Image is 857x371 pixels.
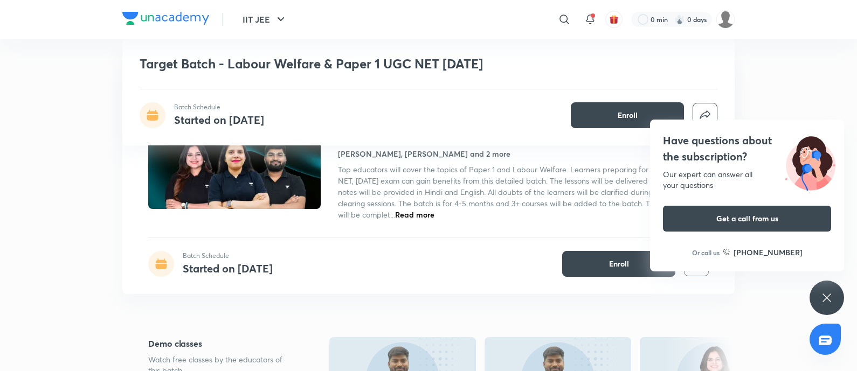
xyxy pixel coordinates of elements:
[183,261,273,276] h4: Started on [DATE]
[338,164,705,220] span: Top educators will cover the topics of Paper 1 and Labour Welfare. Learners preparing for the NTA...
[395,209,434,220] span: Read more
[147,111,322,210] img: Thumbnail
[663,169,831,191] div: Our expert can answer all your questions
[609,258,629,269] span: Enroll
[605,11,623,28] button: avatar
[174,102,264,112] p: Batch Schedule
[609,15,619,24] img: avatar
[148,337,295,350] h5: Demo classes
[692,248,720,257] p: Or call us
[663,206,831,232] button: Get a call from us
[663,132,831,165] h4: Have questions about the subscription?
[723,247,803,258] a: [PHONE_NUMBER]
[571,102,684,128] button: Enroll
[776,132,844,191] img: ttu_illustration_new.svg
[122,12,209,27] a: Company Logo
[140,56,562,72] h1: Target Batch - Labour Welfare & Paper 1 UGC NET [DATE]
[236,9,294,30] button: IIT JEE
[122,12,209,25] img: Company Logo
[562,251,675,277] button: Enroll
[618,110,638,121] span: Enroll
[183,251,273,261] p: Batch Schedule
[716,10,735,29] img: Preeti patil
[338,148,510,159] h4: [PERSON_NAME], [PERSON_NAME] and 2 more
[734,247,803,258] h6: [PHONE_NUMBER]
[674,14,685,25] img: streak
[174,113,264,127] h4: Started on [DATE]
